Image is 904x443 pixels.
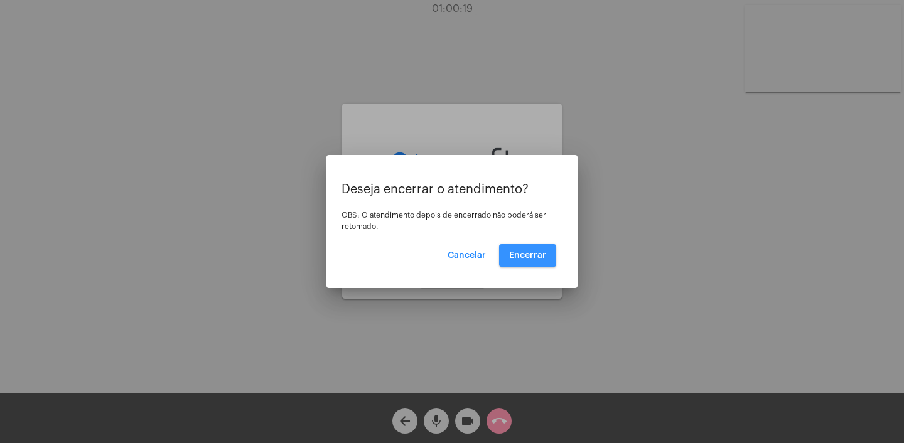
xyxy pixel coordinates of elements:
[448,251,486,260] span: Cancelar
[342,211,546,230] span: OBS: O atendimento depois de encerrado não poderá ser retomado.
[509,251,546,260] span: Encerrar
[499,244,556,267] button: Encerrar
[438,244,496,267] button: Cancelar
[342,183,562,196] p: Deseja encerrar o atendimento?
